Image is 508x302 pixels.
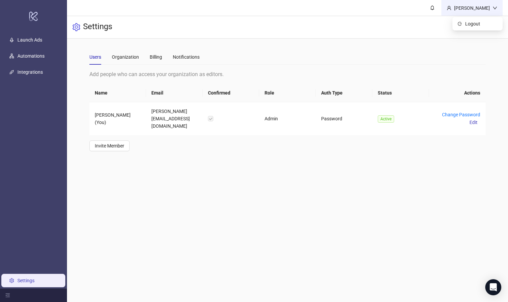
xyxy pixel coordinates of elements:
[95,143,124,148] span: Invite Member
[447,6,451,10] span: user
[17,278,34,283] a: Settings
[72,23,80,31] span: setting
[442,112,480,117] a: Change Password
[430,5,435,10] span: bell
[173,53,200,61] div: Notifications
[316,102,372,135] td: Password
[485,279,501,295] div: Open Intercom Messenger
[83,21,112,33] h3: Settings
[451,4,493,12] div: [PERSON_NAME]
[89,140,130,151] button: Invite Member
[259,84,316,102] th: Role
[150,53,162,61] div: Billing
[146,84,203,102] th: Email
[203,84,259,102] th: Confirmed
[458,22,462,26] span: logout
[17,53,45,59] a: Automations
[17,69,43,75] a: Integrations
[429,84,486,102] th: Actions
[112,53,139,61] div: Organization
[17,37,42,43] a: Launch Ads
[89,84,146,102] th: Name
[372,84,429,102] th: Status
[378,115,394,123] span: Active
[316,84,372,102] th: Auth Type
[89,53,101,61] div: Users
[89,70,486,78] div: Add people who can access your organization as editors.
[146,102,203,135] td: [PERSON_NAME][EMAIL_ADDRESS][DOMAIN_NAME]
[259,102,316,135] td: Admin
[89,102,146,135] td: [PERSON_NAME] (You)
[467,118,480,126] button: Edit
[465,20,497,27] span: Logout
[5,293,10,298] span: menu-fold
[493,6,497,10] span: down
[469,120,478,125] span: Edit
